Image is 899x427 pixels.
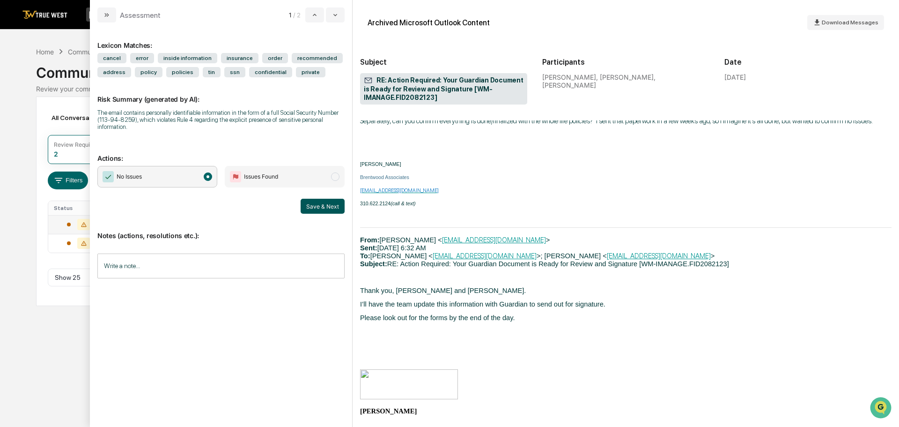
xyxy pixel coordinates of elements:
[822,19,878,26] span: Download Messages
[360,161,401,167] span: [PERSON_NAME]
[159,75,170,86] button: Start new chat
[224,67,245,77] span: ssn
[97,109,345,130] div: The email contains personally identifiable information in the form of a full Social Security Numb...
[120,11,161,20] div: Assessment
[78,153,81,160] span: •
[360,201,415,206] span: 310.622.2124
[36,57,863,81] div: Communications Archive
[724,58,892,67] h2: Date
[360,407,417,415] span: [PERSON_NAME]
[20,72,37,89] img: 8933085812038_c878075ebb4cc5468115_72.jpg
[9,72,26,89] img: 1746055101610-c473b297-6a78-478c-a979-82029cc54cd1
[360,244,377,252] b: Sent:
[68,193,75,200] div: 🗄️
[249,67,292,77] span: confidential
[289,11,291,19] span: 1
[97,30,345,49] div: Lexicon Matches:
[724,73,746,81] div: [DATE]
[433,252,537,260] a: [EMAIL_ADDRESS][DOMAIN_NAME]
[230,171,241,182] img: Flag
[442,236,546,244] a: [EMAIL_ADDRESS][DOMAIN_NAME]
[244,172,278,181] span: Issues Found
[97,84,345,103] p: Risk Summary (generated by AI):
[145,102,170,113] button: See all
[66,232,113,240] a: Powered byPylon
[391,201,415,206] i: (call & text)
[19,192,60,201] span: Preclearance
[9,144,24,159] img: Tammy Steffen
[48,110,118,125] div: All Conversations
[301,199,345,214] button: Save & Next
[103,171,114,182] img: Checkmark
[360,174,409,180] span: Brentwood Associates
[542,73,709,89] div: [PERSON_NAME], [PERSON_NAME], [PERSON_NAME]
[360,236,380,244] span: From:
[158,53,217,63] span: inside information
[97,143,345,162] p: Actions:
[36,85,863,93] div: Review your communication records across channels
[293,11,303,19] span: / 2
[42,72,154,81] div: Start new chat
[9,119,24,134] img: Tammy Steffen
[93,232,113,240] span: Pylon
[22,10,67,19] img: logo
[607,252,711,260] a: [EMAIL_ADDRESS][DOMAIN_NAME]
[166,67,199,77] span: policies
[97,53,126,63] span: cancel
[262,53,288,63] span: order
[360,58,527,67] h2: Subject
[77,192,116,201] span: Attestations
[19,210,59,219] span: Data Lookup
[83,153,102,160] span: [DATE]
[64,188,120,205] a: 🗄️Attestations
[368,18,490,27] div: Archived Microsoft Outlook Content
[360,260,387,268] b: Subject:
[360,187,439,194] a: [EMAIL_ADDRESS][DOMAIN_NAME]
[9,104,63,112] div: Past conversations
[42,81,129,89] div: We're available if you need us!
[360,117,873,125] span: Separately, can you confirm everything is done/finalized with the whole life policies? I sent tha...
[360,236,729,268] span: [PERSON_NAME] < > [DATE] 6:32 AM [PERSON_NAME] < >; [PERSON_NAME] < > RE: Action Required: Your G...
[6,188,64,205] a: 🖐️Preclearance
[9,193,17,200] div: 🖐️
[36,48,54,56] div: Home
[360,252,370,260] b: To:
[48,172,88,189] button: Filters
[54,150,58,158] div: 2
[6,206,63,223] a: 🔎Data Lookup
[29,153,76,160] span: [PERSON_NAME]
[9,210,17,218] div: 🔎
[130,53,154,63] span: error
[807,15,884,30] button: Download Messages
[203,67,221,77] span: tin
[360,287,526,294] span: Thank you, [PERSON_NAME] and [PERSON_NAME].
[364,76,523,102] span: RE: Action Required: Your Guardian Document is Ready for Review and Signature [WM-IMANAGE.FID2082...
[68,48,144,56] div: Communications Archive
[360,314,515,322] span: Please look out for the forms by the end of the day.
[78,127,81,135] span: •
[869,396,894,421] iframe: Open customer support
[135,67,162,77] span: policy
[221,53,258,63] span: insurance
[292,53,343,63] span: recommended
[48,201,110,215] th: Status
[360,369,458,399] img: image001.png@01DC2C68.AC6E6850
[117,172,142,181] span: No Issues
[296,67,325,77] span: private
[97,220,345,240] p: Notes (actions, resolutions etc.):
[9,20,170,35] p: How can we help?
[54,141,99,148] div: Review Required
[29,127,76,135] span: [PERSON_NAME]
[542,58,709,67] h2: Participants
[360,300,605,308] span: I’ll have the team update this information with Guardian to send out for signature.
[97,67,131,77] span: address
[83,127,102,135] span: [DATE]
